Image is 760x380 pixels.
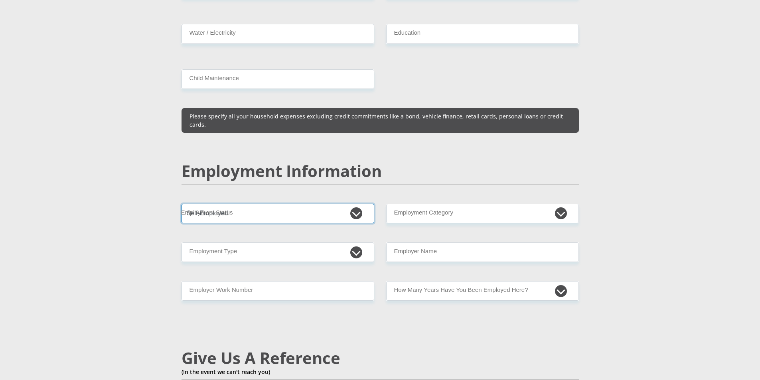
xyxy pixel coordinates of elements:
input: Expenses - Child Maintenance [182,69,374,89]
p: (In the event we can't reach you) [182,368,579,376]
input: Expenses - Education [386,24,579,43]
input: Expenses - Water/Electricity [182,24,374,43]
h2: Employment Information [182,161,579,181]
h2: Give Us A Reference [182,348,579,368]
input: Employer Work Number [182,281,374,301]
input: Employer's Name [386,242,579,262]
p: Please specify all your household expenses excluding credit commitments like a bond, vehicle fina... [190,112,571,129]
